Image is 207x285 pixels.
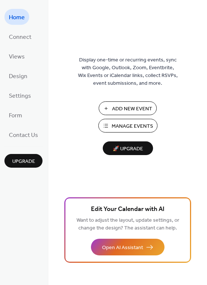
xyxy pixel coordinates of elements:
[78,56,178,87] span: Display one-time or recurring events, sync with Google, Outlook, Zoom, Eventbrite, Wix Events or ...
[112,123,153,130] span: Manage Events
[12,158,35,165] span: Upgrade
[9,110,22,121] span: Form
[4,87,35,103] a: Settings
[98,119,157,133] button: Manage Events
[9,12,25,23] span: Home
[102,244,143,252] span: Open AI Assistant
[107,144,149,154] span: 🚀 Upgrade
[99,101,157,115] button: Add New Event
[9,130,38,141] span: Contact Us
[9,51,25,63] span: Views
[4,154,43,168] button: Upgrade
[77,215,179,233] span: Want to adjust the layout, update settings, or change the design? The assistant can help.
[4,68,32,84] a: Design
[103,141,153,155] button: 🚀 Upgrade
[4,107,27,123] a: Form
[4,48,29,64] a: Views
[4,9,29,25] a: Home
[91,204,164,215] span: Edit Your Calendar with AI
[9,71,27,82] span: Design
[91,239,164,255] button: Open AI Assistant
[4,127,43,142] a: Contact Us
[4,28,36,44] a: Connect
[9,31,31,43] span: Connect
[112,105,152,113] span: Add New Event
[9,90,31,102] span: Settings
